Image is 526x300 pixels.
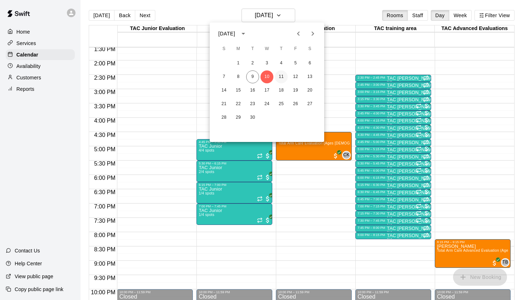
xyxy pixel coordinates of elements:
span: Wednesday [260,42,273,56]
button: 18 [275,84,288,97]
button: 29 [232,111,245,124]
button: 17 [260,84,273,97]
button: 2 [246,57,259,70]
button: Previous month [291,26,306,41]
button: 7 [218,70,230,83]
button: 23 [246,98,259,110]
button: 15 [232,84,245,97]
button: 10 [260,70,273,83]
button: 11 [275,70,288,83]
button: 21 [218,98,230,110]
span: Saturday [303,42,316,56]
button: 16 [246,84,259,97]
button: 20 [303,84,316,97]
button: 12 [289,70,302,83]
button: 8 [232,70,245,83]
div: [DATE] [218,30,235,38]
span: Friday [289,42,302,56]
button: 5 [289,57,302,70]
button: 28 [218,111,230,124]
button: 9 [246,70,259,83]
button: 13 [303,70,316,83]
button: 1 [232,57,245,70]
button: Next month [306,26,320,41]
button: 14 [218,84,230,97]
button: 22 [232,98,245,110]
button: 6 [303,57,316,70]
button: 24 [260,98,273,110]
button: 19 [289,84,302,97]
button: 30 [246,111,259,124]
button: 4 [275,57,288,70]
span: Thursday [275,42,288,56]
button: 27 [303,98,316,110]
span: Monday [232,42,245,56]
span: Tuesday [246,42,259,56]
button: 25 [275,98,288,110]
button: 26 [289,98,302,110]
span: Sunday [218,42,230,56]
button: calendar view is open, switch to year view [237,28,249,40]
button: 3 [260,57,273,70]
